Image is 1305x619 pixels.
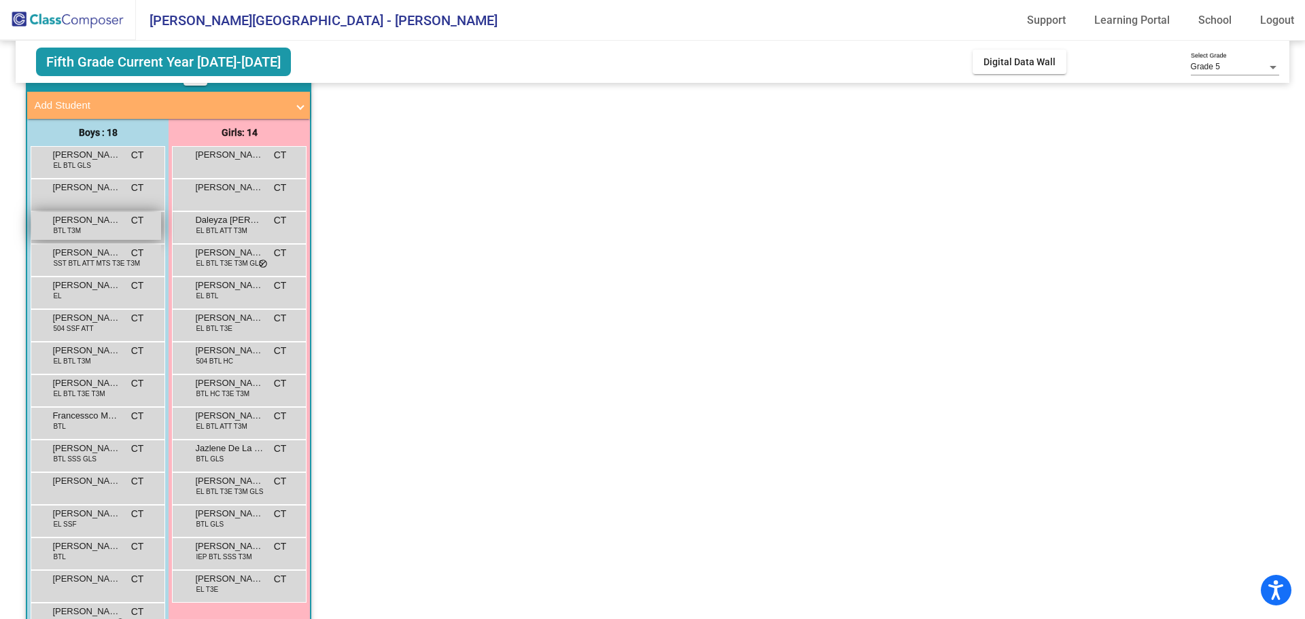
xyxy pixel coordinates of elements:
span: CT [131,474,144,489]
span: Jazlene De La Torre [195,442,263,455]
span: CT [131,409,144,423]
span: CT [131,540,144,554]
div: Boys : 18 [27,119,169,146]
span: BTL HC T3E T3M [196,389,249,399]
button: Digital Data Wall [973,50,1066,74]
span: CT [274,376,287,391]
div: Girls: 14 [169,119,310,146]
span: BTL [53,421,65,431]
span: CT [131,376,144,391]
span: [PERSON_NAME] [52,572,120,586]
span: [PERSON_NAME] [52,540,120,553]
span: CT [131,572,144,586]
span: Grade 5 [1191,62,1220,71]
span: EL BTL T3M [53,356,90,366]
span: [PERSON_NAME] [52,246,120,260]
span: 504 SSF ATT [53,323,93,334]
span: CT [274,540,287,554]
a: Support [1016,10,1077,31]
span: EL [53,291,61,301]
span: EL BTL [196,291,218,301]
a: Logout [1249,10,1305,31]
span: CT [131,279,144,293]
span: [PERSON_NAME] [52,213,120,227]
span: [PERSON_NAME] [195,409,263,423]
span: CT [274,246,287,260]
span: EL SSF [53,519,76,529]
span: CT [274,181,287,195]
span: CT [131,148,144,162]
span: CT [274,311,287,325]
span: do_not_disturb_alt [258,259,268,270]
span: [PERSON_NAME] [52,507,120,520]
span: BTL [53,552,65,562]
span: [PERSON_NAME] [52,442,120,455]
span: [PERSON_NAME] [195,311,263,325]
span: BTL SSS GLS [53,454,97,464]
span: BTL T3M [53,226,81,236]
span: EL BTL ATT T3M [196,421,247,431]
span: EL BTL T3E T3M GLS [196,487,263,497]
span: [PERSON_NAME] [52,376,120,390]
span: [PERSON_NAME] [52,181,120,194]
span: [PERSON_NAME] [195,376,263,390]
span: [PERSON_NAME] [52,344,120,357]
a: School [1187,10,1242,31]
span: EL BTL GLS [53,160,90,171]
span: CT [131,213,144,228]
span: EL BTL ATT T3M [196,226,247,236]
span: CT [131,605,144,619]
span: Daleyza [PERSON_NAME] [195,213,263,227]
span: [PERSON_NAME][GEOGRAPHIC_DATA] - [PERSON_NAME] [136,10,498,31]
span: [PERSON_NAME] [195,148,263,162]
span: [PERSON_NAME] [195,344,263,357]
span: BTL GLS [196,519,224,529]
span: CT [131,344,144,358]
span: CT [274,344,287,358]
span: [PERSON_NAME] [195,540,263,553]
span: [PERSON_NAME] [195,246,263,260]
span: Francessco Meda [52,409,120,423]
span: [PERSON_NAME] [195,279,263,292]
span: 504 BTL HC [196,356,233,366]
mat-panel-title: Add Student [34,98,287,113]
span: CT [131,246,144,260]
span: [PERSON_NAME] [195,572,263,586]
span: [PERSON_NAME] [52,311,120,325]
span: [PERSON_NAME] [195,507,263,520]
span: CT [274,279,287,293]
span: CT [131,181,144,195]
span: CT [274,572,287,586]
span: EL BTL T3E [196,323,232,334]
span: CT [274,409,287,423]
a: Learning Portal [1083,10,1181,31]
span: EL BTL T3E T3M [53,389,105,399]
button: Print Students Details [184,65,207,86]
span: CT [274,442,287,456]
span: [PERSON_NAME] [52,605,120,618]
mat-expansion-panel-header: Add Student [27,92,310,119]
span: [PERSON_NAME] [52,279,120,292]
span: SST BTL ATT MTS T3E T3M [53,258,140,268]
span: [PERSON_NAME] [52,148,120,162]
span: CT [131,442,144,456]
span: CT [274,507,287,521]
span: CT [274,474,287,489]
span: CT [131,507,144,521]
span: [PERSON_NAME] [52,474,120,488]
span: CT [274,213,287,228]
span: EL T3E [196,584,218,595]
span: [PERSON_NAME] [195,181,263,194]
span: BTL GLS [196,454,224,464]
span: Fifth Grade Current Year [DATE]-[DATE] [36,48,291,76]
span: IEP BTL SSS T3M [196,552,251,562]
span: [PERSON_NAME] [195,474,263,488]
span: CT [131,311,144,325]
span: CT [274,148,287,162]
span: EL BTL T3E T3M GLS [196,258,263,268]
span: Digital Data Wall [984,56,1056,67]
